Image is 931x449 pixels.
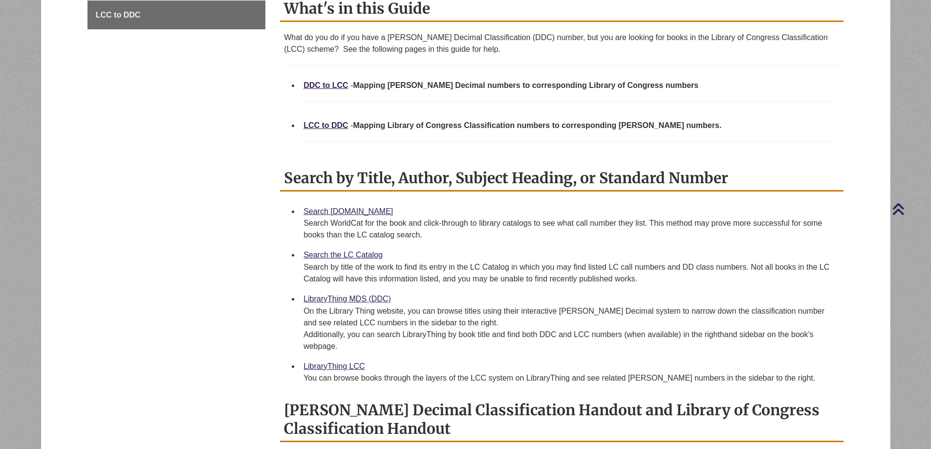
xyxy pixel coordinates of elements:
[303,261,836,285] div: Search by title of the work to find its entry in the LC Catalog in which you may find listed LC c...
[303,81,348,89] a: DDC to LCC
[280,166,844,192] h2: Search by Title, Author, Subject Heading, or Standard Number
[303,372,836,384] div: You can browse books through the layers of the LCC system on LibraryThing and see related [PERSON...
[280,398,844,442] h2: [PERSON_NAME] Decimal Classification Handout and Library of Congress Classification Handout
[96,11,141,19] span: LCC to DDC
[353,121,721,129] strong: Mapping Library of Congress Classification numbers to corresponding [PERSON_NAME] numbers.
[284,32,840,55] p: What do you do if you have a [PERSON_NAME] Decimal Classification (DDC) number, but you are looki...
[303,207,393,215] a: Search [DOMAIN_NAME]
[303,251,383,259] a: Search the LC Catalog
[300,75,840,116] li: -
[303,217,836,241] div: Search WorldCat for the book and click-through to library catalogs to see what call number they l...
[303,121,348,129] a: LCC to DDC
[303,295,391,303] a: LibraryThing MDS (DDC)
[303,305,836,352] div: On the Library Thing website, you can browse titles using their interactive [PERSON_NAME] Decimal...
[300,115,840,156] li: -
[892,202,929,215] a: Back to Top
[87,0,265,30] a: LCC to DDC
[353,81,698,89] strong: Mapping [PERSON_NAME] Decimal numbers to corresponding Library of Congress numbers
[303,362,365,370] a: LibraryThing LCC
